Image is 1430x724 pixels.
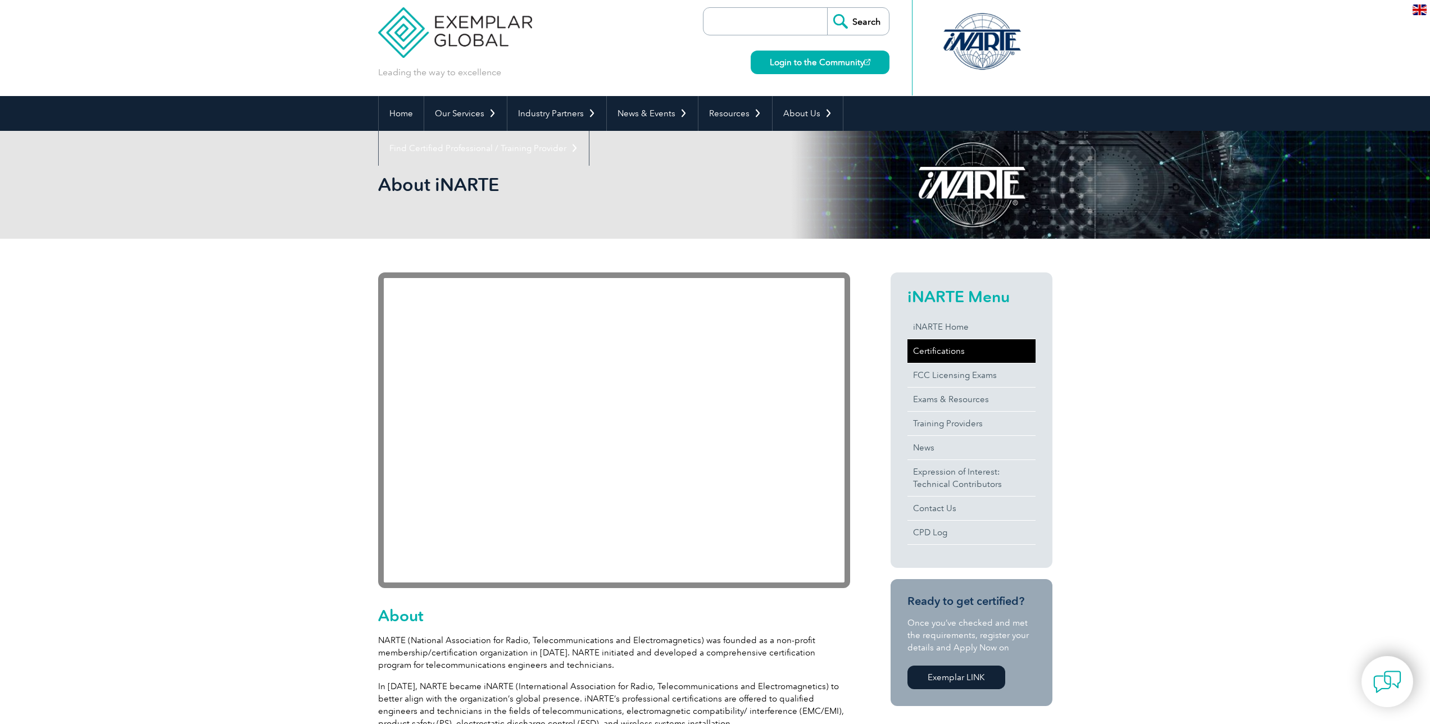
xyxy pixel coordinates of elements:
img: contact-chat.png [1373,668,1401,696]
a: Exams & Resources [907,388,1036,411]
a: Contact Us [907,497,1036,520]
img: open_square.png [864,59,870,65]
a: Expression of Interest:Technical Contributors [907,460,1036,496]
a: Certifications [907,339,1036,363]
a: Industry Partners [507,96,606,131]
a: Home [379,96,424,131]
a: News & Events [607,96,698,131]
h3: Ready to get certified? [907,594,1036,608]
iframe: YouTube video player [378,272,850,588]
a: iNARTE Home [907,315,1036,339]
h2: About [378,607,850,625]
a: CPD Log [907,521,1036,544]
a: Find Certified Professional / Training Provider [379,131,589,166]
a: FCC Licensing Exams [907,363,1036,387]
a: Training Providers [907,412,1036,435]
h2: iNARTE Menu [907,288,1036,306]
a: Exemplar LINK [907,666,1005,689]
a: Our Services [424,96,507,131]
img: en [1413,4,1427,15]
a: Resources [698,96,772,131]
p: Once you’ve checked and met the requirements, register your details and Apply Now on [907,617,1036,654]
p: Leading the way to excellence [378,66,501,79]
a: About Us [773,96,843,131]
p: NARTE (National Association for Radio, Telecommunications and Electromagnetics) was founded as a ... [378,634,850,671]
a: Login to the Community [751,51,889,74]
input: Search [827,8,889,35]
a: News [907,436,1036,459]
h2: About iNARTE [378,176,850,194]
